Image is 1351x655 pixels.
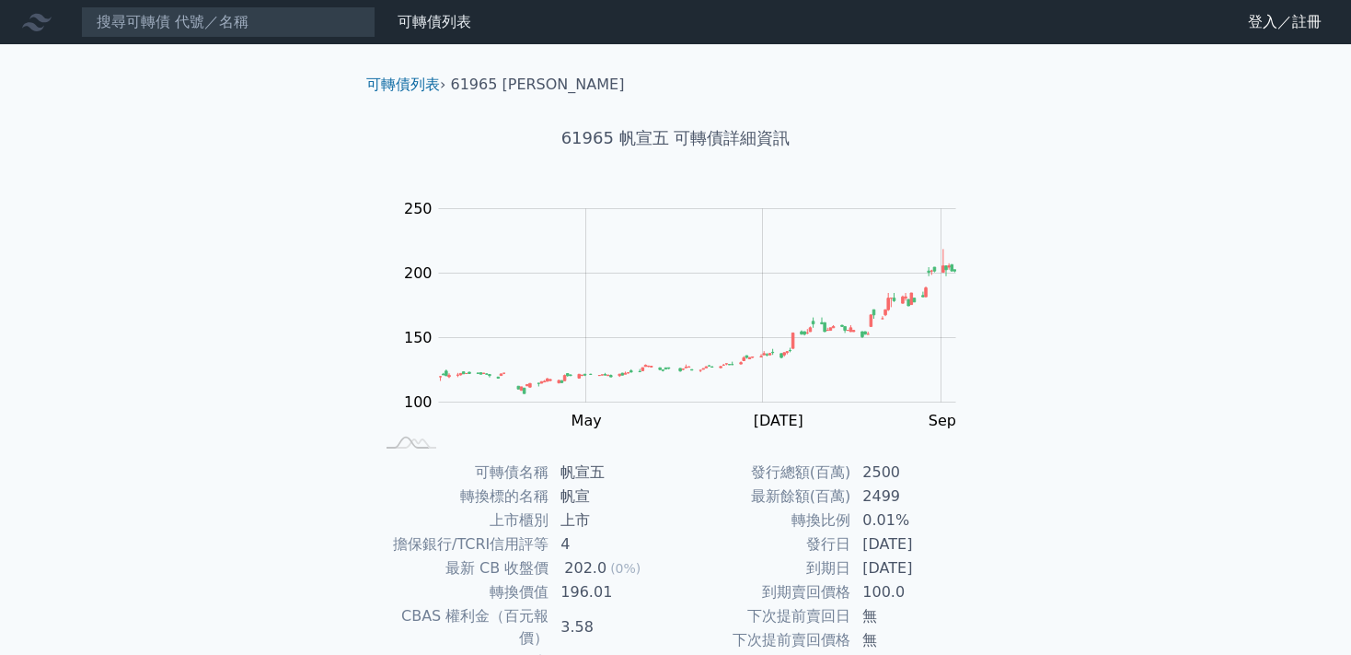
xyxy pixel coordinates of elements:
[395,200,984,467] g: Chart
[549,604,675,650] td: 3.58
[374,580,549,604] td: 轉換價值
[851,580,977,604] td: 100.0
[398,13,471,30] a: 可轉債列表
[404,264,433,282] tspan: 200
[374,485,549,509] td: 轉換標的名稱
[851,532,977,556] td: [DATE]
[451,74,625,96] li: 61965 [PERSON_NAME]
[675,580,851,604] td: 到期賣回價格
[366,74,445,96] li: ›
[549,485,675,509] td: 帆宣
[374,556,549,580] td: 最新 CB 收盤價
[549,580,675,604] td: 196.01
[851,509,977,532] td: 0.01%
[352,125,999,151] h1: 61965 帆宣五 可轉債詳細資訊
[851,485,977,509] td: 2499
[675,509,851,532] td: 轉換比例
[81,6,375,38] input: 搜尋可轉債 代號／名稱
[851,461,977,485] td: 2500
[851,604,977,628] td: 無
[675,604,851,628] td: 下次提前賣回日
[549,532,675,556] td: 4
[374,532,549,556] td: 擔保銀行/TCRI信用評等
[851,628,977,652] td: 無
[610,561,641,576] span: (0%)
[560,557,610,579] div: 202.0
[366,76,440,93] a: 可轉債列表
[374,461,549,485] td: 可轉債名稱
[1233,7,1336,37] a: 登入／註冊
[374,604,549,650] td: CBAS 權利金（百元報價）
[404,200,433,217] tspan: 250
[675,628,851,652] td: 下次提前賣回價格
[929,412,956,429] tspan: Sep
[851,556,977,580] td: [DATE]
[675,556,851,580] td: 到期日
[754,412,803,429] tspan: [DATE]
[572,412,602,429] tspan: May
[675,485,851,509] td: 最新餘額(百萬)
[675,532,851,556] td: 發行日
[549,461,675,485] td: 帆宣五
[374,509,549,532] td: 上市櫃別
[404,393,433,411] tspan: 100
[549,509,675,532] td: 上市
[404,329,433,346] tspan: 150
[675,461,851,485] td: 發行總額(百萬)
